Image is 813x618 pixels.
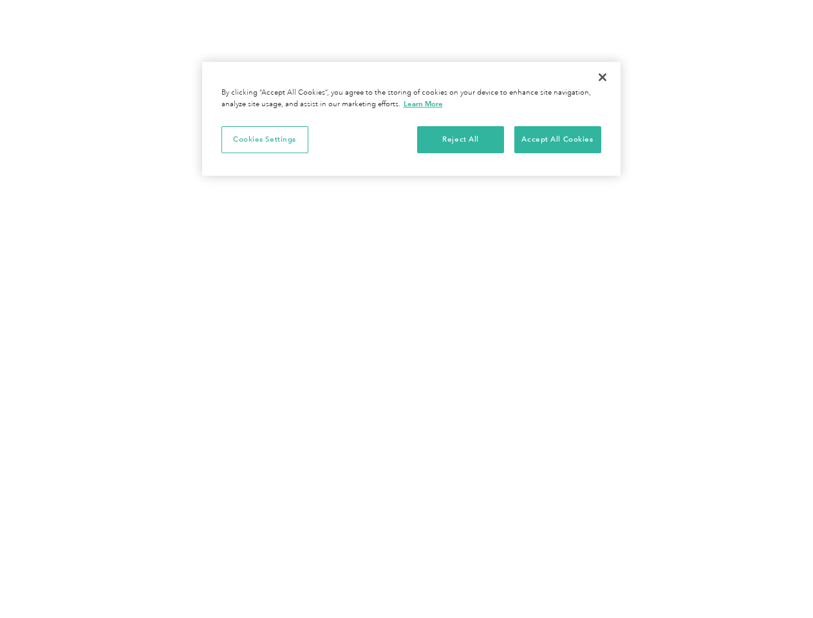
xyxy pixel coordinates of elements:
div: Privacy [202,62,621,176]
button: Accept All Cookies [514,126,601,153]
a: More information about your privacy, opens in a new tab [404,99,443,108]
button: Reject All [417,126,504,153]
div: Cookie banner [202,62,621,176]
div: By clicking “Accept All Cookies”, you agree to the storing of cookies on your device to enhance s... [221,88,601,110]
button: Close [588,63,617,91]
button: Cookies Settings [221,126,308,153]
